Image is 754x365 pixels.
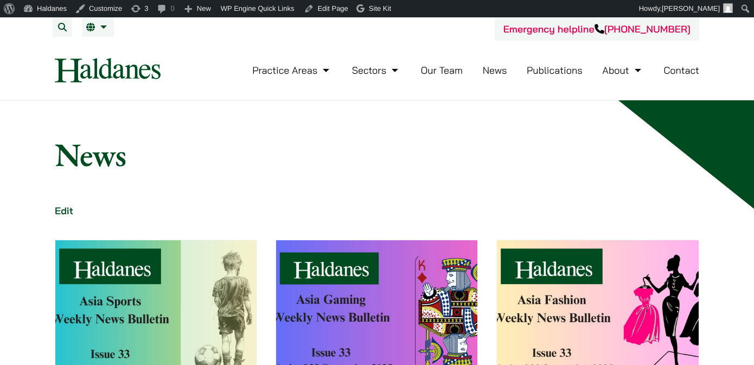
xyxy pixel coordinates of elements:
a: Edit [55,204,73,217]
button: Search [53,17,72,37]
a: News [483,64,507,76]
span: [PERSON_NAME] [662,4,720,12]
img: Logo of Haldanes [55,58,161,82]
a: EN [86,23,110,31]
a: Sectors [352,64,401,76]
a: Emergency helpline[PHONE_NUMBER] [503,23,691,35]
a: Practice Areas [252,64,332,76]
a: About [602,64,643,76]
a: Contact [663,64,699,76]
span: Site Kit [369,4,391,12]
h1: News [55,135,699,174]
a: Our Team [421,64,463,76]
a: Publications [527,64,583,76]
